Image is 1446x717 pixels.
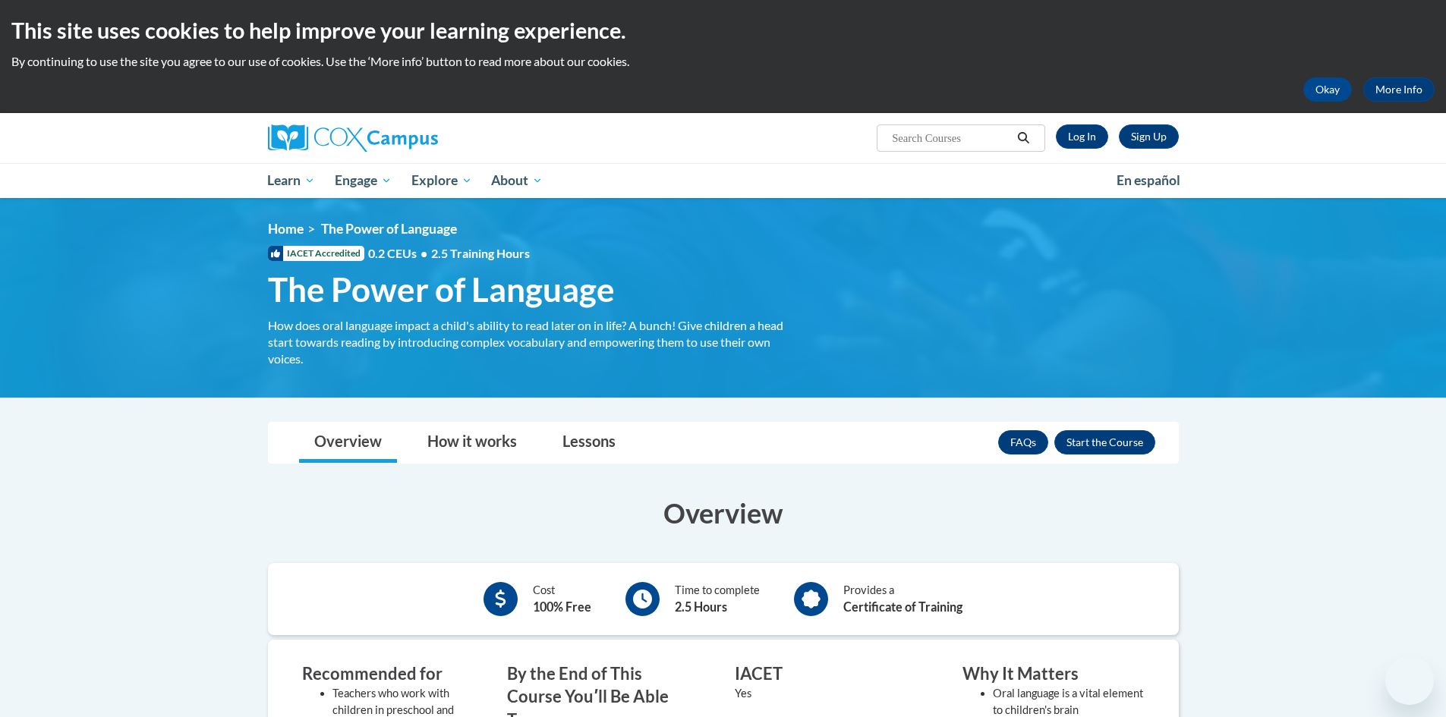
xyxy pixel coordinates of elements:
a: Explore [402,163,482,198]
h3: Why It Matters [962,662,1145,686]
a: Log In [1056,124,1108,149]
span: Learn [267,171,315,190]
value: Yes [735,687,751,700]
div: Time to complete [675,582,760,616]
button: Enroll [1054,430,1155,454]
b: 2.5 Hours [675,599,727,614]
span: The Power of Language [268,269,615,310]
a: Cox Campus [268,124,556,152]
div: Main menu [245,163,1202,198]
h3: IACET [735,662,917,686]
button: Search [1012,129,1035,147]
h2: This site uses cookies to help improve your learning experience. [11,15,1435,46]
div: Cost [533,582,591,616]
a: En español [1107,165,1190,197]
span: The Power of Language [321,221,457,237]
a: More Info [1363,77,1435,102]
span: 2.5 Training Hours [431,246,530,260]
span: 0.2 CEUs [368,245,530,262]
img: Cox Campus [268,124,438,152]
a: How it works [412,423,532,463]
h3: Recommended for [302,662,462,686]
div: Provides a [843,582,962,616]
span: Explore [411,171,472,190]
span: En español [1117,172,1180,188]
button: Okay [1303,77,1352,102]
a: Register [1119,124,1179,149]
a: Home [268,221,304,237]
h3: Overview [268,494,1179,532]
a: Learn [258,163,326,198]
span: About [491,171,543,190]
a: Lessons [547,423,631,463]
span: • [421,246,427,260]
b: 100% Free [533,599,591,614]
b: Certificate of Training [843,599,962,614]
a: About [481,163,553,198]
a: Engage [325,163,402,198]
input: Search Courses [890,129,1012,147]
span: Engage [335,171,392,190]
p: By continuing to use the site you agree to our use of cookies. Use the ‘More info’ button to read... [11,53,1435,70]
span: IACET Accredited [268,246,364,261]
iframe: Button to launch messaging window [1385,656,1434,705]
a: Overview [299,423,397,463]
a: FAQs [998,430,1048,454]
div: How does oral language impact a child's ability to read later on in life? A bunch! Give children ... [268,317,792,367]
